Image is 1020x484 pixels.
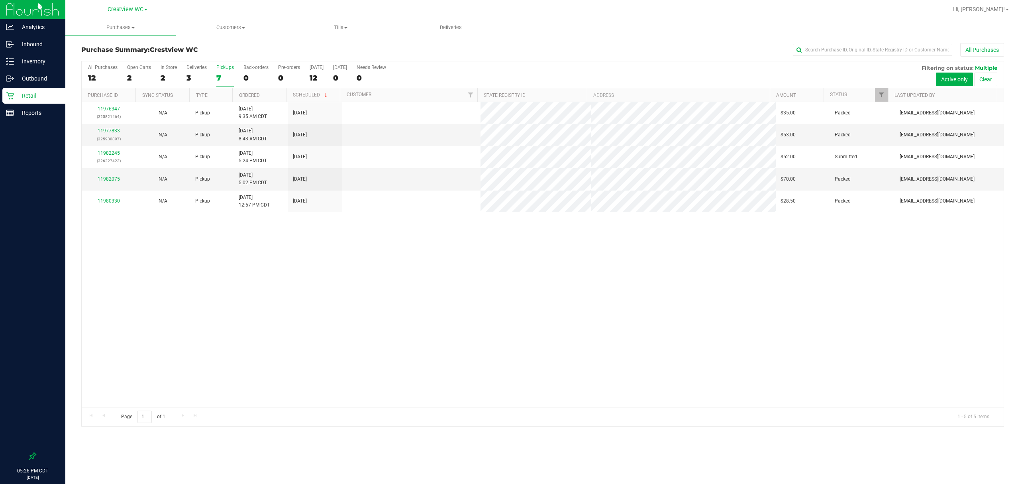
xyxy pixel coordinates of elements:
p: (326227423) [86,157,131,165]
button: N/A [159,109,167,117]
a: 11980330 [98,198,120,204]
span: Deliveries [429,24,473,31]
span: [DATE] [293,175,307,183]
span: [EMAIL_ADDRESS][DOMAIN_NAME] [900,175,975,183]
a: 11982245 [98,150,120,156]
a: Amount [776,92,796,98]
div: [DATE] [310,65,324,70]
span: Not Applicable [159,110,167,116]
span: [DATE] 9:35 AM CDT [239,105,267,120]
span: Not Applicable [159,132,167,138]
div: PickUps [216,65,234,70]
div: Open Carts [127,65,151,70]
input: Search Purchase ID, Original ID, State Registry ID or Customer Name... [793,44,952,56]
span: Tills [286,24,396,31]
div: All Purchases [88,65,118,70]
span: Submitted [835,153,857,161]
button: Active only [936,73,973,86]
span: 1 - 5 of 5 items [951,411,996,423]
div: 12 [88,73,118,83]
a: Type [196,92,208,98]
p: Analytics [14,22,62,32]
button: N/A [159,131,167,139]
span: Pickup [195,197,210,205]
inline-svg: Analytics [6,23,14,31]
span: [EMAIL_ADDRESS][DOMAIN_NAME] [900,153,975,161]
a: 11982075 [98,176,120,182]
div: 2 [161,73,177,83]
p: (325821464) [86,113,131,120]
span: [DATE] 5:02 PM CDT [239,171,267,187]
a: Last Updated By [894,92,935,98]
span: $35.00 [781,109,796,117]
button: N/A [159,197,167,205]
inline-svg: Reports [6,109,14,117]
p: (325930897) [86,135,131,143]
inline-svg: Inventory [6,57,14,65]
label: Pin the sidebar to full width on large screens [29,452,37,460]
p: Inbound [14,39,62,49]
span: Page of 1 [114,411,172,423]
p: Inventory [14,57,62,66]
div: 3 [186,73,207,83]
h3: Purchase Summary: [81,46,389,53]
a: Filter [875,88,888,102]
span: Multiple [975,65,997,71]
p: Outbound [14,74,62,83]
button: N/A [159,175,167,183]
div: 7 [216,73,234,83]
p: Reports [14,108,62,118]
span: Crestview WC [108,6,143,13]
span: [EMAIL_ADDRESS][DOMAIN_NAME] [900,131,975,139]
span: $70.00 [781,175,796,183]
th: Address [587,88,770,102]
button: N/A [159,153,167,161]
a: Purchase ID [88,92,118,98]
span: $28.50 [781,197,796,205]
span: [DATE] 12:57 PM CDT [239,194,270,209]
span: Customers [176,24,286,31]
button: All Purchases [960,43,1004,57]
span: Packed [835,109,851,117]
span: Filtering on status: [922,65,973,71]
span: [DATE] 5:24 PM CDT [239,150,267,165]
a: State Registry ID [484,92,526,98]
span: [DATE] [293,197,307,205]
iframe: Resource center [8,420,32,444]
a: 11976347 [98,106,120,112]
div: Back-orders [243,65,269,70]
inline-svg: Outbound [6,75,14,83]
input: 1 [137,411,152,423]
button: Clear [974,73,997,86]
span: [DATE] [293,153,307,161]
span: Purchases [65,24,176,31]
div: Pre-orders [278,65,300,70]
span: Not Applicable [159,154,167,159]
a: Customers [176,19,286,36]
span: Not Applicable [159,176,167,182]
span: Not Applicable [159,198,167,204]
div: Deliveries [186,65,207,70]
span: $53.00 [781,131,796,139]
a: Filter [464,88,477,102]
a: Status [830,92,847,97]
span: [DATE] 8:43 AM CDT [239,127,267,142]
p: Retail [14,91,62,100]
a: 11977833 [98,128,120,134]
iframe: Resource center unread badge [24,419,33,429]
p: [DATE] [4,474,62,480]
div: In Store [161,65,177,70]
span: Packed [835,131,851,139]
span: [DATE] [293,131,307,139]
span: [DATE] [293,109,307,117]
span: [EMAIL_ADDRESS][DOMAIN_NAME] [900,197,975,205]
div: [DATE] [333,65,347,70]
span: Hi, [PERSON_NAME]! [953,6,1005,12]
span: $52.00 [781,153,796,161]
a: Deliveries [396,19,506,36]
div: 0 [278,73,300,83]
a: Sync Status [142,92,173,98]
div: 12 [310,73,324,83]
inline-svg: Retail [6,92,14,100]
span: Packed [835,197,851,205]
